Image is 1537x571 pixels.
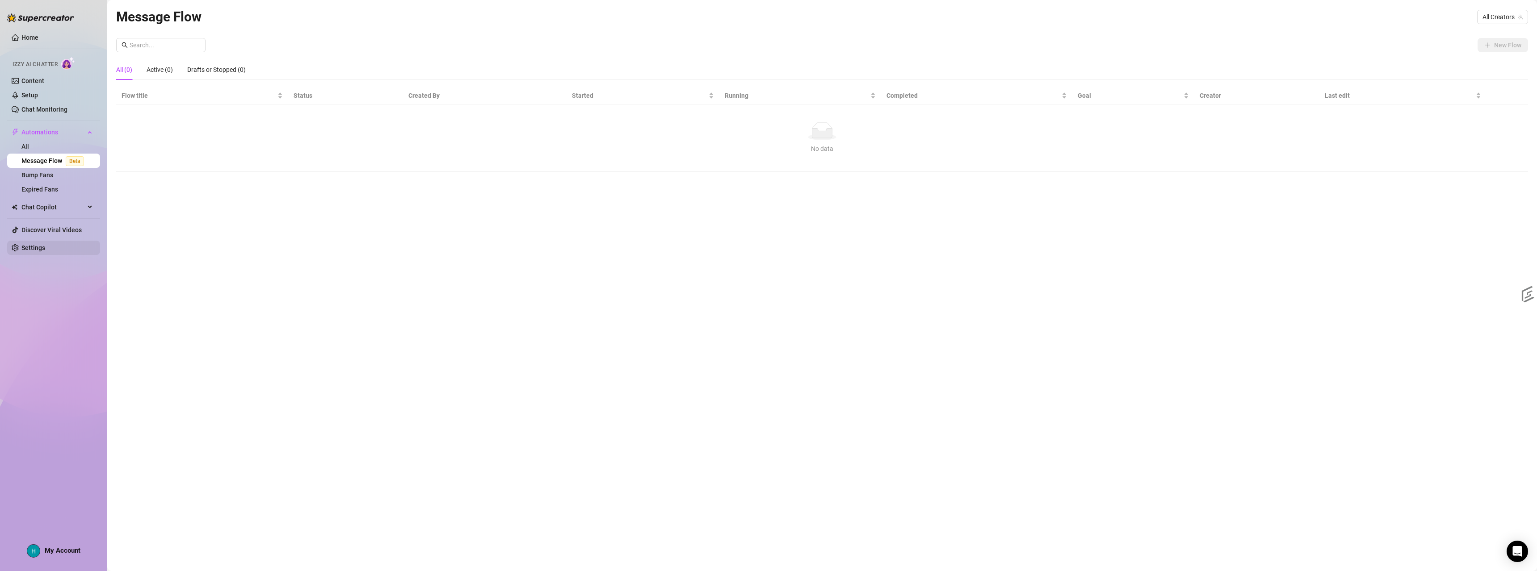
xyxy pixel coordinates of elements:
a: Chat Monitoring [21,106,67,113]
th: Completed [881,87,1072,104]
img: logo-BBDzfeDw.svg [7,13,74,22]
a: Bump Fans [21,171,53,179]
th: Status [288,87,403,104]
span: Izzy AI Chatter [13,60,58,69]
th: Flow title [116,87,288,104]
span: Flow title [122,91,276,100]
input: Search... [130,40,200,50]
span: All Creators [1482,10,1523,24]
th: Started [567,87,719,104]
article: Message Flow [116,6,202,27]
th: Created By [403,87,567,104]
span: Automations [21,125,85,139]
div: Active (0) [147,65,173,75]
a: Home [21,34,38,41]
th: Creator [1194,87,1319,104]
img: AI Chatter [61,57,75,70]
span: Goal [1078,91,1181,100]
img: Chat Copilot [12,204,17,210]
a: Expired Fans [21,186,58,193]
a: Discover Viral Videos [21,226,82,233]
span: Completed [886,91,1060,100]
span: My Account [45,546,80,554]
span: Chat Copilot [21,200,85,214]
a: Setup [21,92,38,99]
a: All [21,143,29,150]
button: New Flow [1478,38,1528,52]
div: Drafts or Stopped (0) [187,65,246,75]
a: Content [21,77,44,84]
span: team [1518,14,1523,20]
span: Last edit [1325,91,1474,100]
span: thunderbolt [12,129,19,136]
div: Open Intercom Messenger [1507,541,1528,562]
span: search [122,42,128,48]
span: Started [572,91,707,100]
div: No data [125,144,1519,154]
img: ACg8ocKsAecwvICyKmu0wkaYSWJ78eXhKsE_E4DqsXlkyfZA-KWcKg=s96-c [27,545,40,557]
a: Message FlowBeta [21,157,88,164]
span: Running [725,91,869,100]
th: Running [719,87,881,104]
th: Last edit [1319,87,1487,104]
a: Settings [21,244,45,251]
span: Beta [66,156,84,166]
div: All (0) [116,65,132,75]
th: Goal [1072,87,1194,104]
